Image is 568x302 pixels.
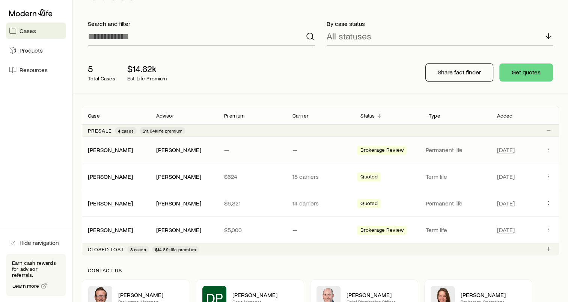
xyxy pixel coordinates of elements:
[360,147,404,155] span: Brokerage Review
[360,227,404,235] span: Brokerage Review
[6,234,66,251] button: Hide navigation
[20,47,43,54] span: Products
[224,199,280,207] p: $6,321
[497,146,514,154] span: [DATE]
[438,68,481,76] p: Share fact finder
[347,291,412,299] p: [PERSON_NAME]
[130,246,146,252] span: 3 cases
[156,113,174,119] p: Advisor
[156,146,201,154] div: [PERSON_NAME]
[20,66,48,74] span: Resources
[224,226,280,234] p: $5,000
[426,226,488,234] p: Term life
[232,291,298,299] p: [PERSON_NAME]
[88,199,133,207] a: [PERSON_NAME]
[127,63,167,74] p: $14.62k
[12,260,60,278] p: Earn cash rewards for advisor referrals.
[360,174,378,181] span: Quoted
[12,283,39,288] span: Learn more
[292,146,349,154] p: —
[292,226,349,234] p: —
[426,146,488,154] p: Permanent life
[360,200,378,208] span: Quoted
[20,239,59,246] span: Hide navigation
[143,128,182,134] span: $11.94k life premium
[429,113,440,119] p: Type
[292,199,349,207] p: 14 carriers
[327,20,553,27] p: By case status
[156,199,201,207] div: [PERSON_NAME]
[88,20,315,27] p: Search and filter
[88,173,133,181] div: [PERSON_NAME]
[497,113,512,119] p: Added
[497,226,514,234] span: [DATE]
[20,27,36,35] span: Cases
[6,62,66,78] a: Resources
[88,226,133,234] div: [PERSON_NAME]
[88,75,115,82] p: Total Cases
[292,113,309,119] p: Carrier
[224,113,244,119] p: Premium
[156,226,201,234] div: [PERSON_NAME]
[426,173,488,180] p: Term life
[461,291,526,299] p: [PERSON_NAME]
[118,291,184,299] p: [PERSON_NAME]
[82,106,559,255] div: Client cases
[156,173,201,181] div: [PERSON_NAME]
[88,113,100,119] p: Case
[6,254,66,296] div: Earn cash rewards for advisor referrals.Learn more
[88,146,133,154] div: [PERSON_NAME]
[497,199,514,207] span: [DATE]
[88,146,133,153] a: [PERSON_NAME]
[6,42,66,59] a: Products
[327,31,371,41] p: All statuses
[127,75,167,82] p: Est. Life Premium
[118,128,134,134] span: 4 cases
[88,267,553,273] p: Contact us
[6,23,66,39] a: Cases
[224,146,280,154] p: —
[360,113,375,119] p: Status
[292,173,349,180] p: 15 carriers
[88,128,112,134] p: Presale
[88,173,133,180] a: [PERSON_NAME]
[497,173,514,180] span: [DATE]
[155,246,196,252] span: $14.89k life premium
[224,173,280,180] p: $624
[88,63,115,74] p: 5
[425,63,493,82] button: Share fact finder
[426,199,488,207] p: Permanent life
[88,246,124,252] p: Closed lost
[88,226,133,233] a: [PERSON_NAME]
[499,63,553,82] button: Get quotes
